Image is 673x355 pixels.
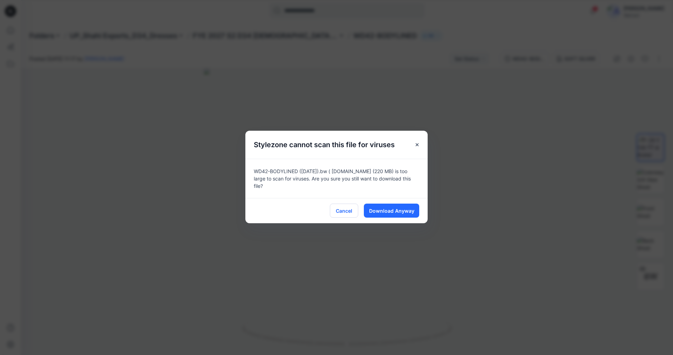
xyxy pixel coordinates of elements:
span: Cancel [336,207,352,214]
button: Close [411,138,423,151]
div: WD42-BODYLINED ([DATE]).bw ( [DOMAIN_NAME] (220 MB) is too large to scan for viruses. Are you sur... [245,159,428,198]
h5: Stylezone cannot scan this file for viruses [245,131,403,159]
button: Cancel [330,204,358,218]
span: Download Anyway [369,207,414,214]
button: Download Anyway [364,204,419,218]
